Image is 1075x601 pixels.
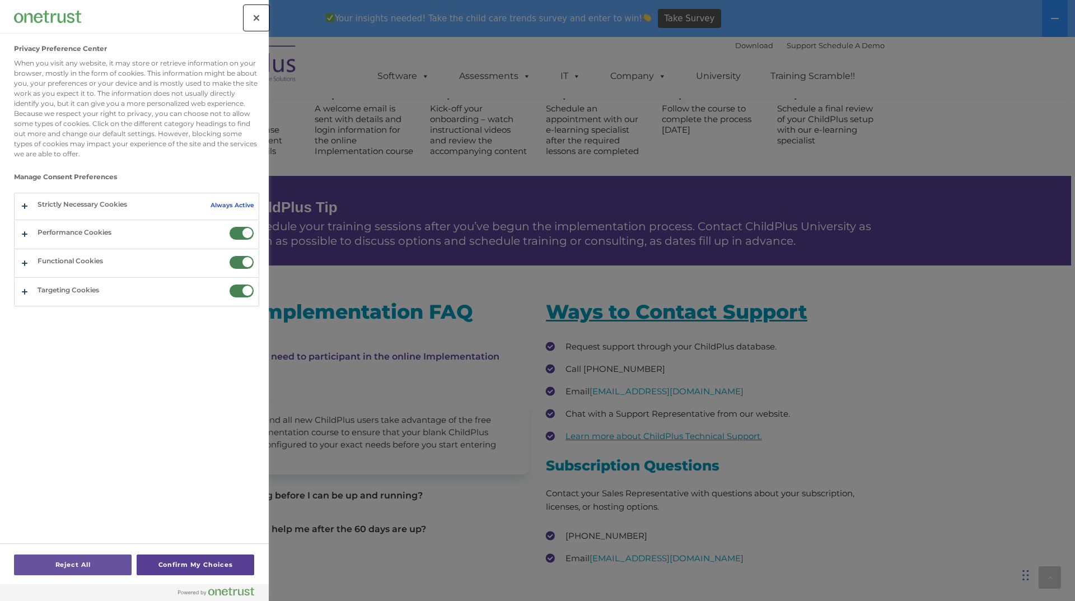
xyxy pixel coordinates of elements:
h3: Manage Consent Preferences [14,173,259,187]
button: Close [244,6,269,30]
button: Reject All [14,555,132,575]
img: Company Logo [14,11,81,22]
a: Powered by OneTrust Opens in a new Tab [178,587,263,601]
h2: Privacy Preference Center [14,45,107,53]
img: Powered by OneTrust Opens in a new Tab [178,587,254,596]
div: When you visit any website, it may store or retrieve information on your browser, mostly in the f... [14,58,259,159]
button: Confirm My Choices [137,555,254,575]
div: Company Logo [14,6,81,28]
